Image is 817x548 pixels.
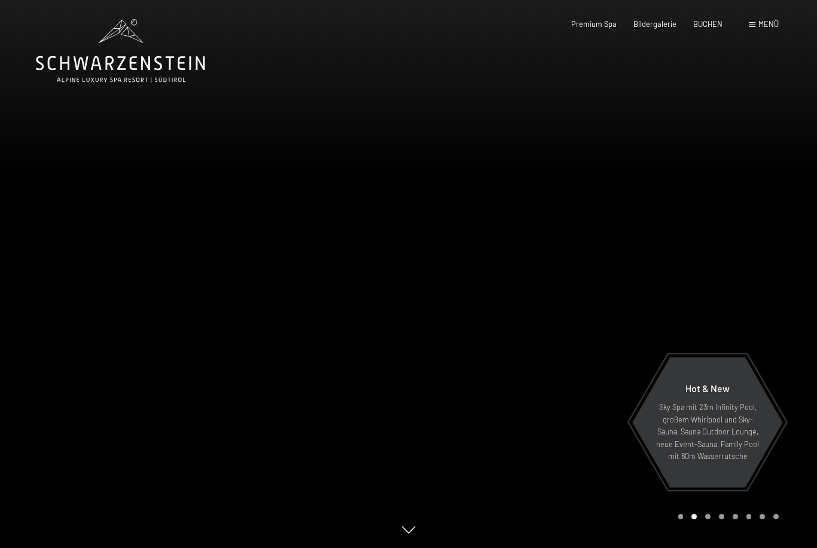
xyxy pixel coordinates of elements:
[758,19,779,29] span: Menü
[571,19,617,29] a: Premium Spa
[719,514,724,519] div: Carousel Page 4
[674,514,779,519] div: Carousel Pagination
[773,514,779,519] div: Carousel Page 8
[733,514,738,519] div: Carousel Page 5
[705,514,711,519] div: Carousel Page 3
[691,514,697,519] div: Carousel Page 2 (Current Slide)
[760,514,765,519] div: Carousel Page 7
[693,19,723,29] a: BUCHEN
[633,19,676,29] a: Bildergalerie
[656,401,760,462] p: Sky Spa mit 23m Infinity Pool, großem Whirlpool und Sky-Sauna, Sauna Outdoor Lounge, neue Event-S...
[685,382,730,394] span: Hot & New
[632,357,784,488] a: Hot & New Sky Spa mit 23m Infinity Pool, großem Whirlpool und Sky-Sauna, Sauna Outdoor Lounge, ne...
[678,514,684,519] div: Carousel Page 1
[746,514,752,519] div: Carousel Page 6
